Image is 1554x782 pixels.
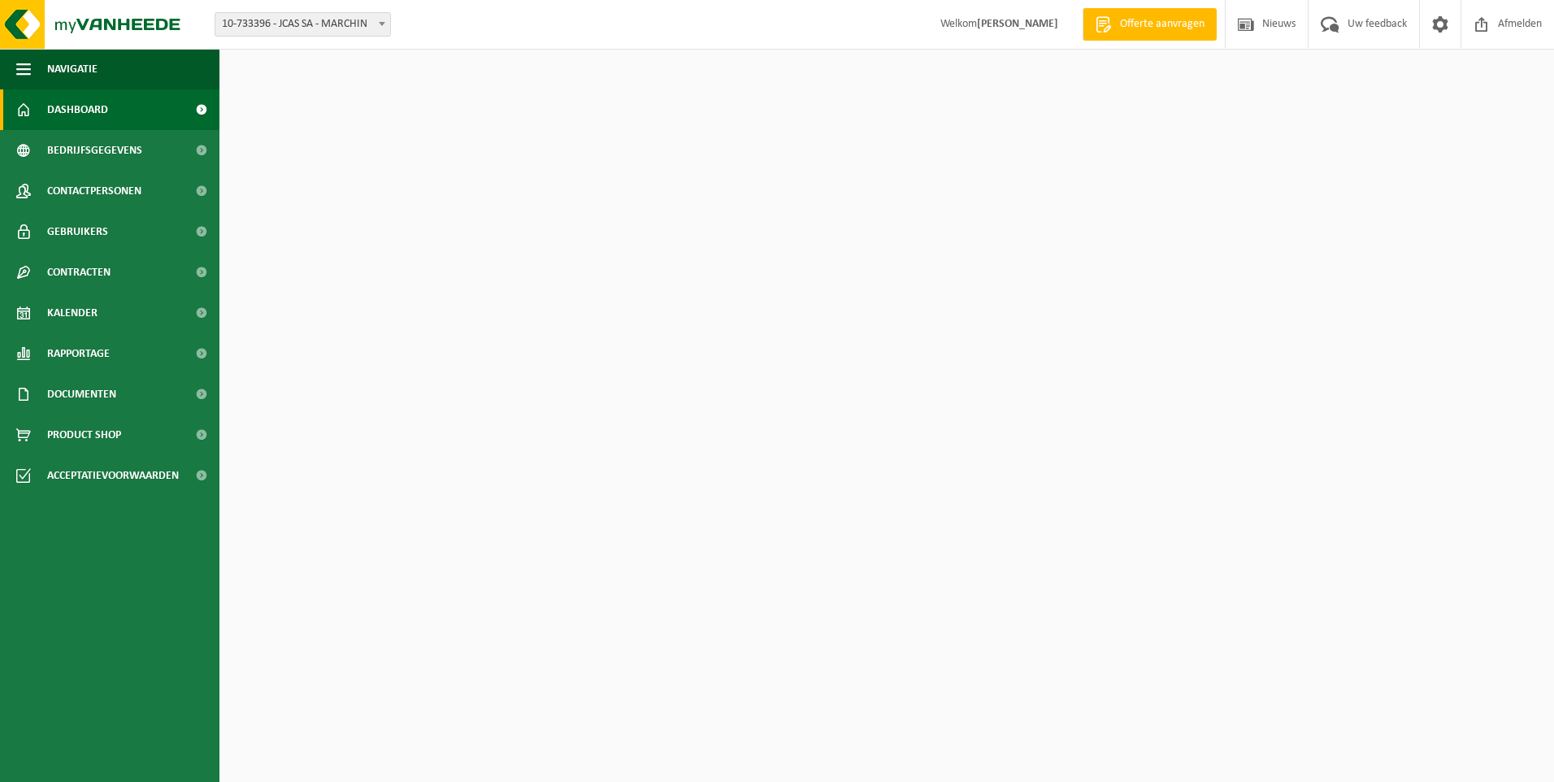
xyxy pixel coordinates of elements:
span: Offerte aanvragen [1116,16,1209,33]
span: Documenten [47,374,116,415]
span: Gebruikers [47,211,108,252]
span: Acceptatievoorwaarden [47,455,179,496]
span: Rapportage [47,333,110,374]
strong: [PERSON_NAME] [977,18,1058,30]
span: Product Shop [47,415,121,455]
span: Contracten [47,252,111,293]
span: Contactpersonen [47,171,141,211]
span: Navigatie [47,49,98,89]
span: 10-733396 - JCAS SA - MARCHIN [215,12,391,37]
span: Bedrijfsgegevens [47,130,142,171]
span: Dashboard [47,89,108,130]
a: Offerte aanvragen [1083,8,1217,41]
span: 10-733396 - JCAS SA - MARCHIN [215,13,390,36]
span: Kalender [47,293,98,333]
